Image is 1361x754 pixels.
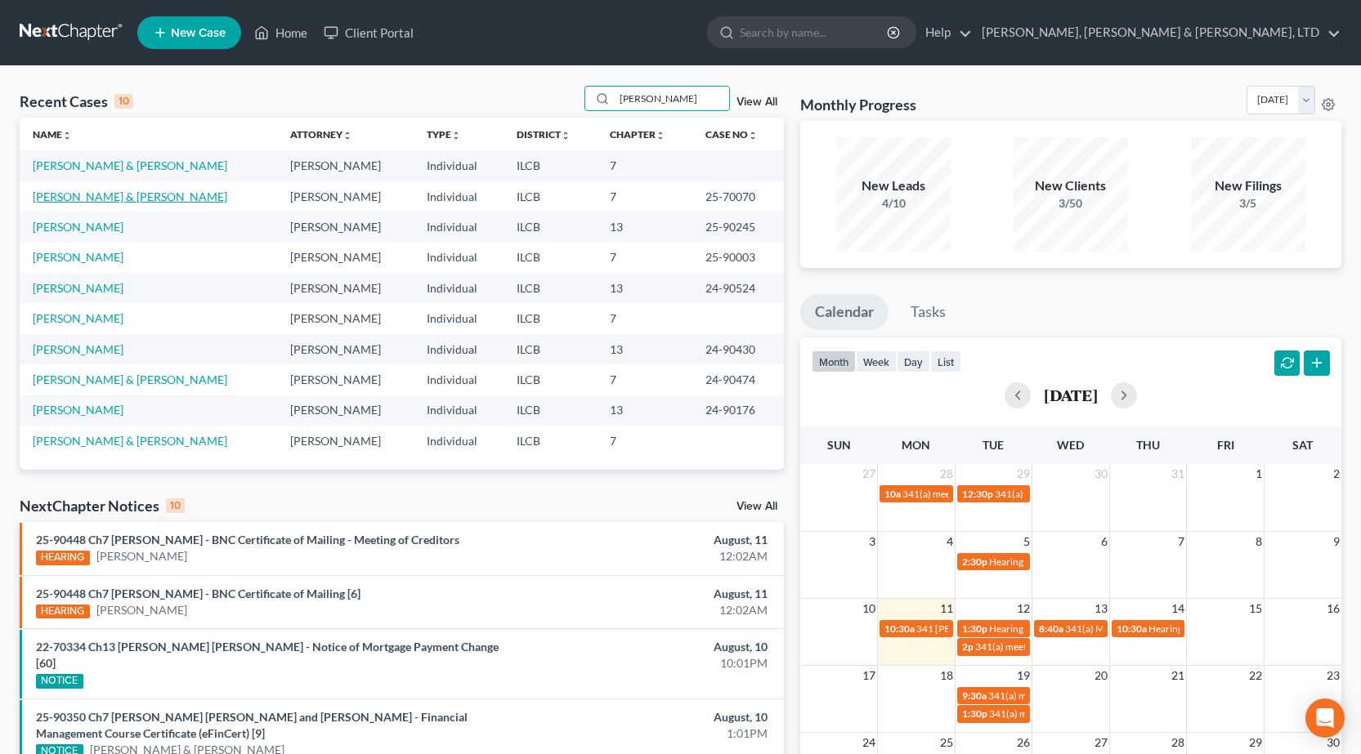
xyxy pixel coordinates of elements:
span: 6 [1099,532,1109,551]
a: 25-90448 Ch7 [PERSON_NAME] - BNC Certificate of Mailing [6] [36,587,360,600]
a: View All [736,96,777,108]
i: unfold_more [342,131,352,141]
span: 5 [1022,532,1032,551]
td: Individual [414,364,504,395]
td: Individual [414,181,504,212]
div: Open Intercom Messenger [1305,698,1345,738]
span: 28 [938,464,955,484]
span: 9:30a [962,689,987,702]
td: ILCB [504,364,597,395]
td: Individual [414,303,504,333]
div: New Leads [836,176,951,195]
span: Hearing for [PERSON_NAME] & [PERSON_NAME] [989,622,1203,635]
div: August, 10 [535,709,768,725]
h3: Monthly Progress [800,95,916,114]
td: Individual [414,150,504,181]
td: [PERSON_NAME] [277,395,414,426]
span: 4 [945,532,955,551]
a: Typeunfold_more [427,128,461,141]
span: 1:30p [962,707,987,720]
td: [PERSON_NAME] [277,273,414,303]
span: Thu [1136,438,1160,452]
td: 7 [597,364,692,395]
td: [PERSON_NAME] [277,334,414,364]
div: 12:02AM [535,602,768,618]
a: [PERSON_NAME] & [PERSON_NAME] [33,158,227,172]
div: 10 [166,498,185,513]
a: Tasks [896,294,960,330]
span: 28 [1170,733,1186,752]
span: 10:30a [1117,622,1147,635]
a: Attorneyunfold_more [290,128,352,141]
a: [PERSON_NAME] [33,220,123,234]
span: 341(a) meeting for [PERSON_NAME] [902,488,1060,500]
i: unfold_more [656,131,665,141]
span: 27 [861,464,877,484]
span: 24 [861,733,877,752]
span: 13 [1093,599,1109,618]
td: 25-90003 [692,243,784,273]
i: unfold_more [748,131,758,141]
span: 2 [1332,464,1341,484]
span: Mon [902,438,930,452]
span: 341 [PERSON_NAME] zoom [PHONE_NUMBER] pass 6616 783 918 [916,622,1209,635]
a: [PERSON_NAME] [33,403,123,417]
td: [PERSON_NAME] [277,364,414,395]
td: 13 [597,395,692,426]
div: New Filings [1191,176,1305,195]
span: 30 [1325,733,1341,752]
a: Client Portal [316,18,422,47]
a: [PERSON_NAME] [33,250,123,264]
td: [PERSON_NAME] [277,181,414,212]
div: 10 [114,94,133,109]
span: 2p [962,640,974,653]
div: August, 11 [535,532,768,548]
div: 3/50 [1014,195,1128,212]
span: 23 [1325,666,1341,685]
td: 7 [597,150,692,181]
span: 20 [1093,666,1109,685]
div: Recent Cases [20,91,133,111]
a: 22-70334 Ch13 [PERSON_NAME] [PERSON_NAME] - Notice of Mortgage Payment Change [60] [36,640,499,670]
td: ILCB [504,273,597,303]
a: Nameunfold_more [33,128,72,141]
a: [PERSON_NAME], [PERSON_NAME] & [PERSON_NAME], LTD [974,18,1341,47]
span: 29 [1247,733,1264,752]
td: ILCB [504,243,597,273]
button: list [930,350,961,373]
span: 26 [1015,733,1032,752]
span: 15 [1247,599,1264,618]
span: 30 [1093,464,1109,484]
div: 10:01PM [535,655,768,671]
button: day [897,350,930,373]
span: 31 [1170,464,1186,484]
td: 24-90524 [692,273,784,303]
td: 25-90245 [692,212,784,242]
div: HEARING [36,551,90,565]
div: NOTICE [36,674,83,689]
span: 12 [1015,599,1032,618]
td: ILCB [504,303,597,333]
span: Wed [1057,438,1084,452]
td: [PERSON_NAME] [277,243,414,273]
td: 13 [597,334,692,364]
div: New Clients [1014,176,1128,195]
span: Sat [1292,438,1313,452]
div: 12:02AM [535,548,768,564]
span: Hearing for [PERSON_NAME] & [PERSON_NAME] [989,555,1203,568]
span: 27 [1093,733,1109,752]
td: 13 [597,212,692,242]
a: Home [246,18,316,47]
td: Individual [414,395,504,426]
a: [PERSON_NAME] [33,281,123,295]
a: [PERSON_NAME] & [PERSON_NAME] [33,190,227,203]
a: 25-90350 Ch7 [PERSON_NAME] [PERSON_NAME] and [PERSON_NAME] - Financial Management Course Certific... [36,710,468,740]
a: Chapterunfold_more [610,128,665,141]
div: HEARING [36,605,90,619]
td: [PERSON_NAME] [277,303,414,333]
i: unfold_more [561,131,571,141]
div: 1:01PM [535,725,768,742]
td: [PERSON_NAME] [277,426,414,456]
a: View All [736,501,777,512]
input: Search by name... [740,17,889,47]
